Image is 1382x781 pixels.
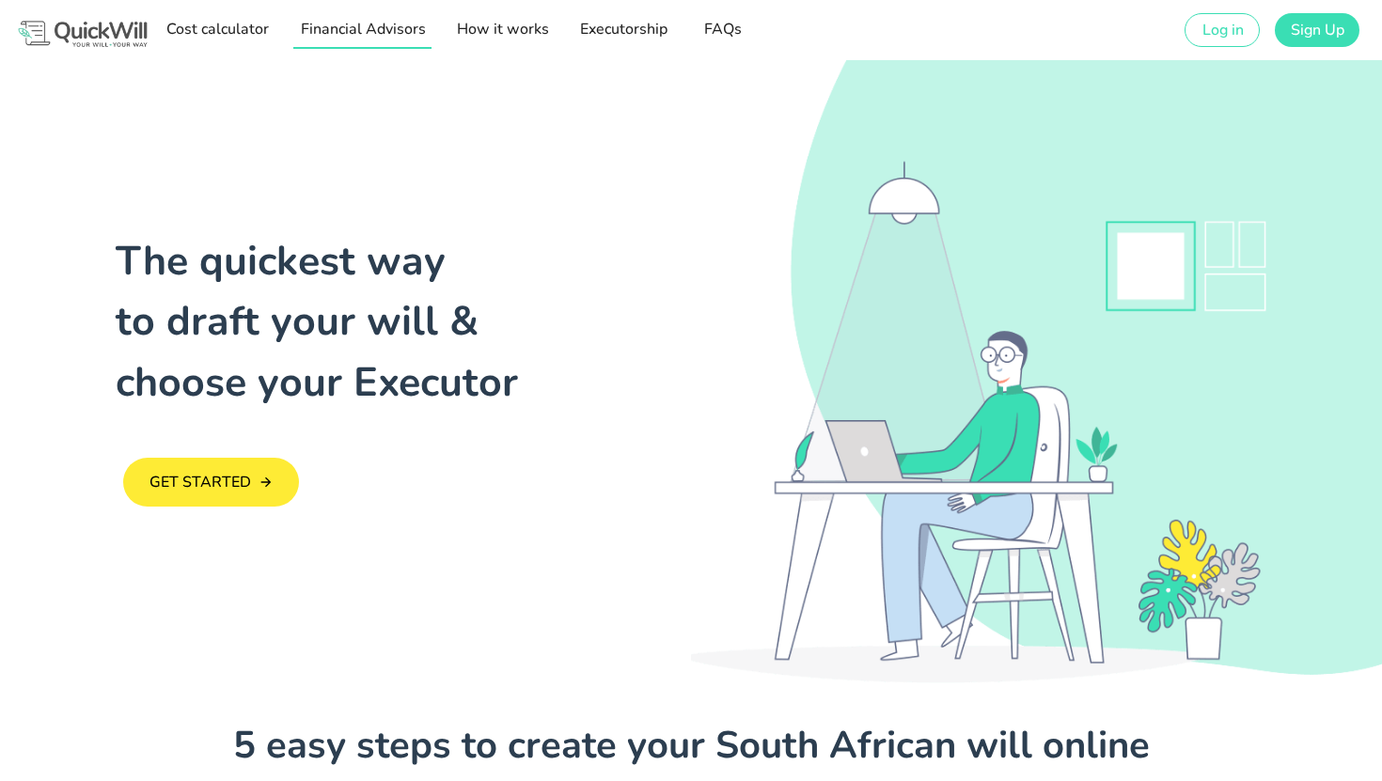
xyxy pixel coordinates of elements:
[165,19,269,39] span: Cost calculator
[1275,13,1359,47] a: Sign Up
[450,11,555,49] a: How it works
[149,472,251,492] span: GET STARTED
[146,717,1237,773] h2: 5 easy steps to create your South African will online
[1185,13,1259,47] a: Log in
[691,60,1382,683] div: Online will creation
[1201,20,1243,40] span: Log in
[123,458,300,507] a: GET STARTED
[116,231,692,414] h1: The quickest way to draft your will & choose your Executor
[293,11,431,49] a: Financial Advisors
[15,18,150,50] img: Logo
[299,19,425,39] span: Financial Advisors
[579,19,667,39] span: Executorship
[1290,20,1344,40] span: Sign Up
[698,19,746,39] span: FAQs
[456,19,549,39] span: How it works
[160,11,275,49] a: Cost calculator
[692,11,752,49] a: FAQs
[573,11,673,49] a: Executorship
